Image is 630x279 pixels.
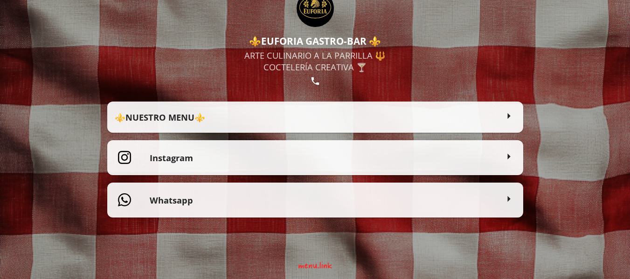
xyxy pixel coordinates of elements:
h2: Instagram [150,152,498,163]
h2: ⚜️NUESTRO MENU⚜️ [115,111,498,123]
a: Menu Link Logo [298,255,332,271]
h1: ⚜️EUFORIA GASTRO-BAR ⚜️ [244,34,386,48]
p: ARTE CULINARIO A LA PARRILLA 🔱 COCTELERÍA CREATIVA 🍸 [244,49,386,73]
h2: Whatsapp [150,194,498,206]
a: social-link-PHONE [309,75,322,88]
